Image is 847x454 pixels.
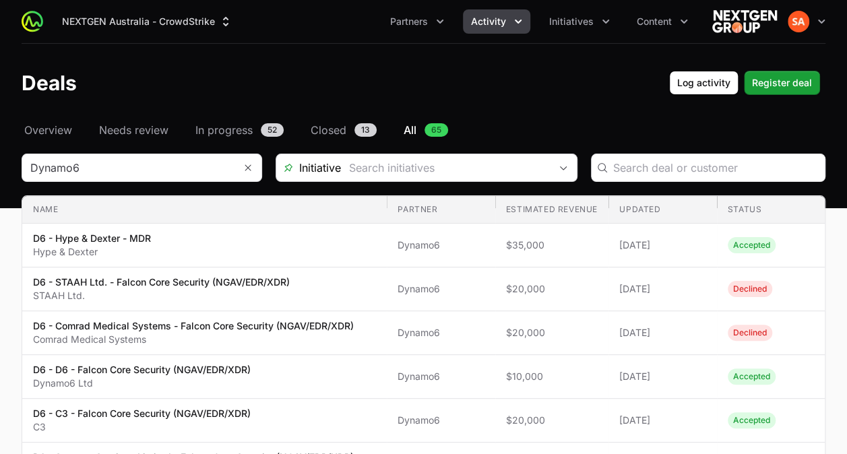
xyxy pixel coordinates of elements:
p: C3 [33,420,251,434]
span: Partners [390,15,428,28]
p: D6 - STAAH Ltd. - Falcon Core Security (NGAV/EDR/XDR) [33,275,290,289]
th: Partner [387,196,495,224]
span: [DATE] [619,282,705,296]
p: Hype & Dexter [33,245,151,259]
p: D6 - C3 - Falcon Core Security (NGAV/EDR/XDR) [33,407,251,420]
span: Closed [311,122,346,138]
div: Primary actions [669,71,820,95]
p: D6 - Hype & Dexter - MDR [33,232,151,245]
img: NEXTGEN Australia [712,8,777,35]
button: Log activity [669,71,739,95]
span: 65 [425,123,448,137]
p: D6 - Comrad Medical Systems - Falcon Core Security (NGAV/EDR/XDR) [33,319,354,333]
span: $10,000 [506,370,598,383]
p: Comrad Medical Systems [33,333,354,346]
button: Remove [234,154,261,181]
th: Updated [608,196,716,224]
button: Register deal [744,71,820,95]
img: Sif Arnardottir [788,11,809,32]
span: $35,000 [506,238,598,252]
h1: Deals [22,71,77,95]
span: Dynamo6 [398,282,484,296]
div: Activity menu [463,9,530,34]
span: Activity [471,15,506,28]
input: Search deal or customer [613,160,817,176]
a: Overview [22,122,75,138]
span: $20,000 [506,282,598,296]
span: Initiative [276,160,341,176]
p: Dynamo6 Ltd [33,377,251,390]
span: Overview [24,122,72,138]
span: Content [637,15,672,28]
span: [DATE] [619,326,705,339]
span: All [404,122,416,138]
input: Search partner [22,154,234,181]
span: [DATE] [619,414,705,427]
span: Needs review [99,122,168,138]
a: All65 [401,122,451,138]
div: Partners menu [382,9,452,34]
button: Partners [382,9,452,34]
span: Initiatives [549,15,594,28]
span: Register deal [752,75,812,91]
span: 52 [261,123,284,137]
div: Main navigation [43,9,696,34]
button: Initiatives [541,9,618,34]
span: [DATE] [619,370,705,383]
img: ActivitySource [22,11,43,32]
span: Log activity [677,75,730,91]
a: Closed13 [308,122,379,138]
th: Status [717,196,825,224]
nav: Deals navigation [22,122,825,138]
span: Dynamo6 [398,238,484,252]
div: Open [550,154,577,181]
div: Supplier switch menu [54,9,241,34]
th: Name [22,196,387,224]
button: Activity [463,9,530,34]
button: Content [629,9,696,34]
span: In progress [195,122,253,138]
th: Estimated revenue [495,196,609,224]
span: Dynamo6 [398,414,484,427]
span: 13 [354,123,377,137]
a: Needs review [96,122,171,138]
span: $20,000 [506,326,598,339]
input: Search initiatives [341,154,550,181]
span: $20,000 [506,414,598,427]
a: In progress52 [193,122,286,138]
span: [DATE] [619,238,705,252]
p: D6 - D6 - Falcon Core Security (NGAV/EDR/XDR) [33,363,251,377]
span: Dynamo6 [398,326,484,339]
span: Dynamo6 [398,370,484,383]
div: Content menu [629,9,696,34]
div: Initiatives menu [541,9,618,34]
button: NEXTGEN Australia - CrowdStrike [54,9,241,34]
p: STAAH Ltd. [33,289,290,302]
